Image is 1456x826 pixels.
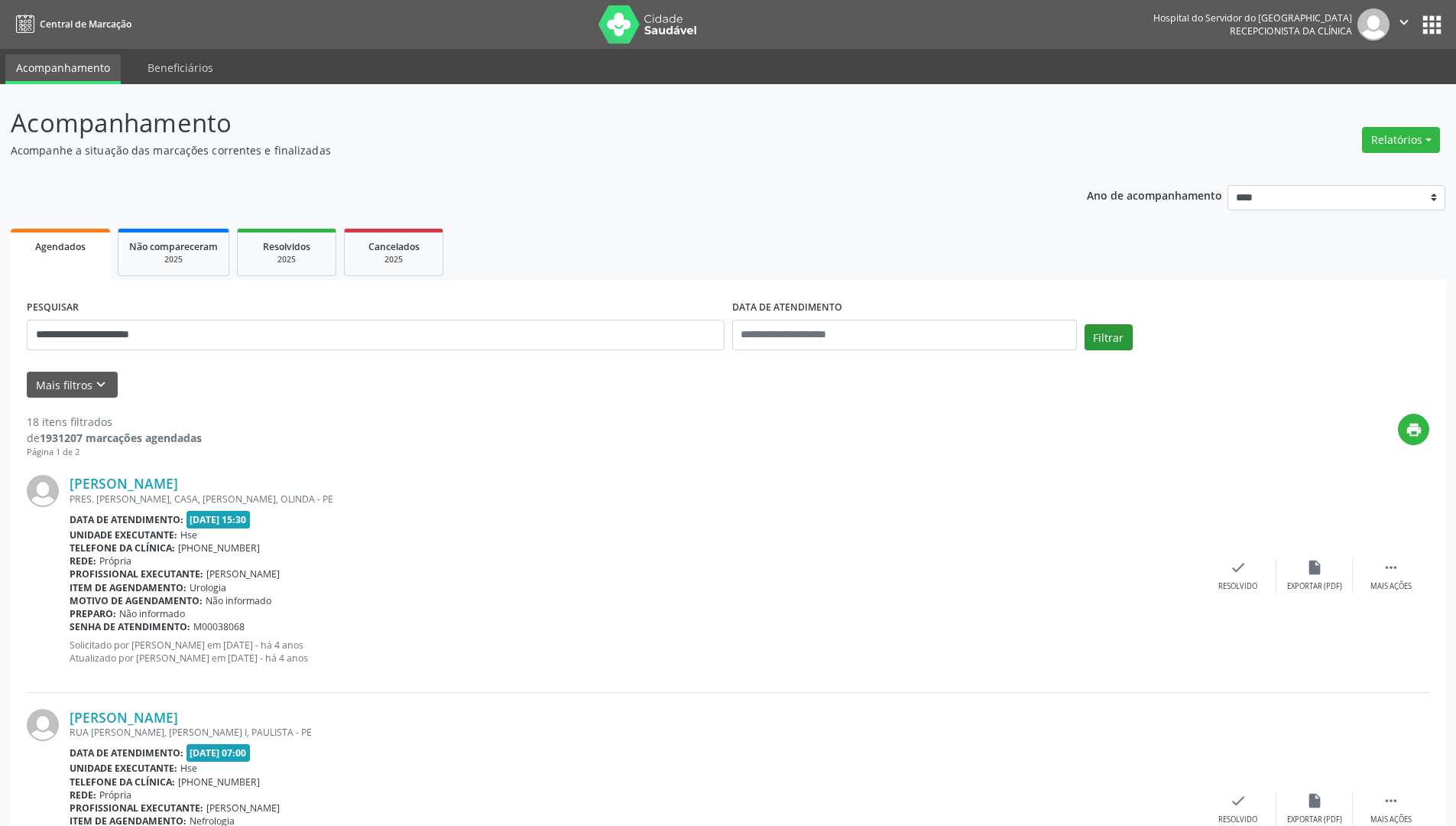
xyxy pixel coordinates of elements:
[92,376,109,393] i: keyboard_arrow_down
[70,776,175,789] b: Telefone da clínica:
[1287,581,1342,592] div: Exportar (PDF)
[1153,11,1352,24] div: Hospital do Servidor do [GEOGRAPHIC_DATA]
[186,511,251,528] span: [DATE] 15:30
[263,240,310,253] span: Resolvidos
[1362,127,1440,153] button: Relatórios
[129,254,218,265] div: 2025
[70,746,183,759] b: Data de atendimento:
[1370,815,1412,825] div: Mais ações
[732,296,842,320] label: DATA DE ATENDIMENTO
[206,594,271,607] span: Não informado
[186,744,251,762] span: [DATE] 07:00
[1230,792,1247,809] i: check
[1218,815,1257,825] div: Resolvido
[1357,8,1390,41] img: img
[70,639,1200,665] p: Solicitado por [PERSON_NAME] em [DATE] - há 4 anos Atualizado por [PERSON_NAME] em [DATE] - há 4 ...
[1398,414,1429,445] button: print
[70,620,190,633] b: Senha de atendimento:
[1406,421,1422,438] i: print
[180,528,197,541] span: Hse
[178,776,260,789] span: [PHONE_NUMBER]
[99,554,131,567] span: Própria
[1419,11,1445,38] button: apps
[368,240,420,253] span: Cancelados
[70,513,183,526] b: Data de atendimento:
[1087,185,1222,204] p: Ano de acompanhamento
[1085,324,1133,350] button: Filtrar
[206,802,280,815] span: [PERSON_NAME]
[1396,14,1412,31] i: 
[190,581,226,594] span: Urologia
[27,372,118,398] button: Mais filtroskeyboard_arrow_down
[1390,8,1419,41] button: 
[27,430,202,446] div: de
[178,541,260,554] span: [PHONE_NUMBER]
[70,789,96,802] b: Rede:
[40,18,131,31] span: Central de Marcação
[70,554,96,567] b: Rede:
[70,607,116,620] b: Preparo:
[70,594,203,607] b: Motivo de agendamento:
[70,726,1200,739] div: RUA [PERSON_NAME], [PERSON_NAME] I, PAULISTA - PE
[206,567,280,580] span: [PERSON_NAME]
[119,607,185,620] span: Não informado
[27,446,202,459] div: Página 1 de 2
[70,762,177,775] b: Unidade executante:
[193,620,245,633] span: M00038068
[70,802,203,815] b: Profissional executante:
[27,414,202,430] div: 18 itens filtrados
[70,528,177,541] b: Unidade executante:
[27,709,59,741] img: img
[1230,559,1247,576] i: check
[35,240,86,253] span: Agendados
[1306,559,1323,576] i: insert_drive_file
[129,240,218,253] span: Não compareceram
[355,254,432,265] div: 2025
[1287,815,1342,825] div: Exportar (PDF)
[1370,581,1412,592] div: Mais ações
[70,581,186,594] b: Item de agendamento:
[11,142,1015,158] p: Acompanhe a situação das marcações correntes e finalizadas
[1306,792,1323,809] i: insert_drive_file
[99,789,131,802] span: Própria
[70,567,203,580] b: Profissional executante:
[11,11,131,37] a: Central de Marcação
[70,709,178,726] a: [PERSON_NAME]
[27,475,59,507] img: img
[70,541,175,554] b: Telefone da clínica:
[1383,559,1399,576] i: 
[27,296,79,320] label: PESQUISAR
[1218,581,1257,592] div: Resolvido
[1383,792,1399,809] i: 
[248,254,325,265] div: 2025
[180,762,197,775] span: Hse
[70,493,1200,506] div: PRES. [PERSON_NAME], CASA, [PERSON_NAME], OLINDA - PE
[1230,24,1352,37] span: Recepcionista da clínica
[40,431,202,445] strong: 1931207 marcações agendadas
[137,54,224,81] a: Beneficiários
[5,54,121,84] a: Acompanhamento
[11,104,1015,142] p: Acompanhamento
[70,475,178,492] a: [PERSON_NAME]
